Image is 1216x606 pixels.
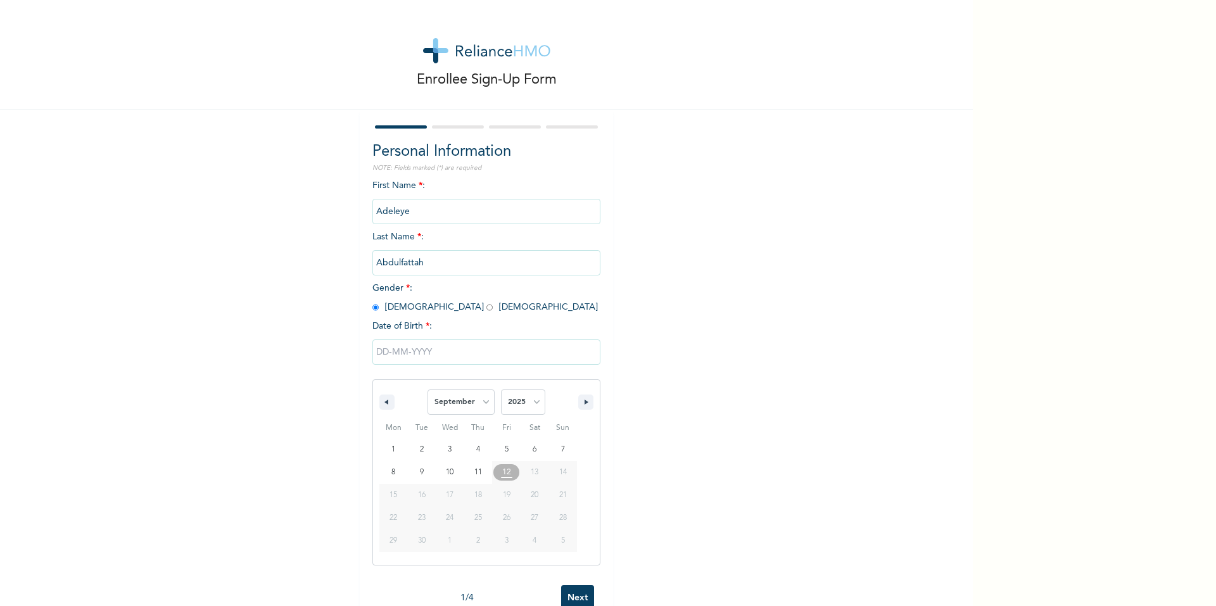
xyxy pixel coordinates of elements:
[521,484,549,507] button: 20
[548,484,577,507] button: 21
[548,438,577,461] button: 7
[389,529,397,552] span: 29
[436,461,464,484] button: 10
[408,484,436,507] button: 16
[531,461,538,484] span: 13
[418,529,426,552] span: 30
[502,461,511,484] span: 12
[418,484,426,507] span: 16
[559,461,567,484] span: 14
[420,438,424,461] span: 2
[476,438,480,461] span: 4
[389,507,397,529] span: 22
[408,529,436,552] button: 30
[379,418,408,438] span: Mon
[379,461,408,484] button: 8
[372,320,432,333] span: Date of Birth :
[379,529,408,552] button: 29
[464,461,493,484] button: 11
[372,163,600,173] p: NOTE: Fields marked (*) are required
[417,70,557,91] p: Enrollee Sign-Up Form
[559,484,567,507] span: 21
[474,461,482,484] span: 11
[492,507,521,529] button: 26
[492,461,521,484] button: 12
[379,507,408,529] button: 22
[408,461,436,484] button: 9
[533,438,536,461] span: 6
[464,418,493,438] span: Thu
[446,461,453,484] span: 10
[521,507,549,529] button: 27
[521,418,549,438] span: Sat
[379,484,408,507] button: 15
[389,484,397,507] span: 15
[474,484,482,507] span: 18
[548,507,577,529] button: 28
[474,507,482,529] span: 25
[492,438,521,461] button: 5
[531,507,538,529] span: 27
[464,484,493,507] button: 18
[464,438,493,461] button: 4
[436,438,464,461] button: 3
[446,507,453,529] span: 24
[372,339,600,365] input: DD-MM-YYYY
[436,507,464,529] button: 24
[521,438,549,461] button: 6
[548,418,577,438] span: Sun
[448,438,452,461] span: 3
[521,461,549,484] button: 13
[561,438,565,461] span: 7
[372,232,600,267] span: Last Name :
[436,484,464,507] button: 17
[503,507,510,529] span: 26
[372,591,561,605] div: 1 / 4
[531,484,538,507] span: 20
[505,438,509,461] span: 5
[446,484,453,507] span: 17
[464,507,493,529] button: 25
[391,461,395,484] span: 8
[436,418,464,438] span: Wed
[372,199,600,224] input: Enter your first name
[372,284,598,312] span: Gender : [DEMOGRAPHIC_DATA] [DEMOGRAPHIC_DATA]
[372,250,600,275] input: Enter your last name
[379,438,408,461] button: 1
[408,418,436,438] span: Tue
[492,484,521,507] button: 19
[492,418,521,438] span: Fri
[559,507,567,529] span: 28
[408,438,436,461] button: 2
[391,438,395,461] span: 1
[372,141,600,163] h2: Personal Information
[408,507,436,529] button: 23
[548,461,577,484] button: 14
[423,38,550,63] img: logo
[503,484,510,507] span: 19
[418,507,426,529] span: 23
[420,461,424,484] span: 9
[372,181,600,216] span: First Name :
